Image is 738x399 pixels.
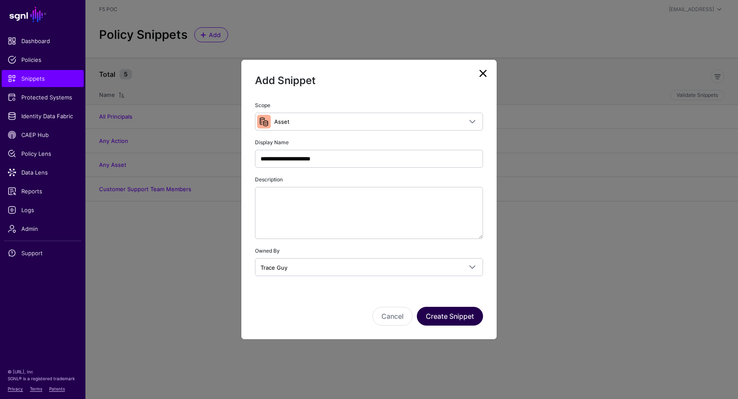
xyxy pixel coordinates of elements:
[261,264,287,271] span: Trace Guy
[372,307,413,326] button: Cancel
[274,118,290,125] span: Asset
[255,176,283,183] label: Description
[255,102,270,109] label: Scope
[417,307,483,326] button: Create Snippet
[255,139,289,146] label: Display Name
[255,73,483,88] h2: Add Snippet
[255,247,280,255] label: Owned By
